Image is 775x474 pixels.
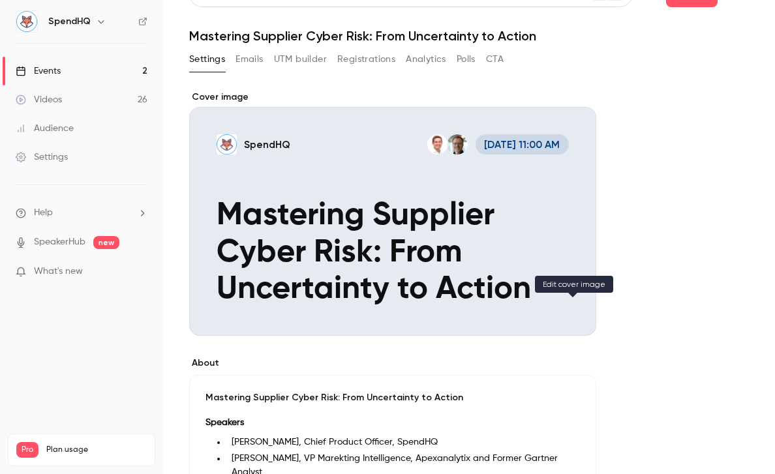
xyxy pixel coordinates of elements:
span: Plan usage [46,445,147,455]
div: Settings [16,151,68,164]
h6: SpendHQ [48,15,91,28]
div: Audience [16,122,74,135]
section: Cover image [189,91,596,336]
div: Videos [16,93,62,106]
span: Help [34,206,53,220]
h1: Mastering Supplier Cyber Risk: From Uncertainty to Action [189,28,749,44]
div: Events [16,65,61,78]
li: [PERSON_NAME], Chief Product Officer, SpendHQ [226,436,580,449]
li: help-dropdown-opener [16,206,147,220]
button: Analytics [406,49,446,70]
span: new [93,236,119,249]
p: Mastering Supplier Cyber Risk: From Uncertainty to Action [205,391,580,404]
strong: Speakers [205,418,244,427]
img: SpendHQ [16,11,37,32]
a: SpeakerHub [34,235,85,249]
button: CTA [486,49,504,70]
button: Registrations [337,49,395,70]
iframe: Noticeable Trigger [132,266,147,278]
span: What's new [34,265,83,278]
label: Cover image [189,91,596,104]
button: Polls [457,49,476,70]
button: UTM builder [274,49,327,70]
label: About [189,357,596,370]
button: Settings [189,49,225,70]
span: Pro [16,442,38,458]
button: Emails [236,49,263,70]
